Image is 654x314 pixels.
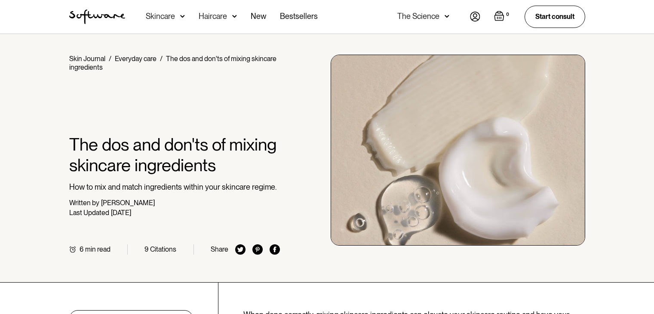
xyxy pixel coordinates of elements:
div: / [109,55,111,63]
div: 0 [504,11,511,18]
a: home [69,9,125,24]
div: Citations [150,245,176,253]
div: Written by [69,199,99,207]
img: pinterest icon [252,244,263,255]
div: min read [85,245,111,253]
img: facebook icon [270,244,280,255]
div: [DATE] [111,209,131,217]
div: Share [211,245,228,253]
div: / [160,55,163,63]
a: Open empty cart [494,11,511,23]
h1: The dos and don'ts of mixing skincare ingredients [69,134,280,175]
img: Software Logo [69,9,125,24]
img: arrow down [180,12,185,21]
a: Skin Journal [69,55,105,63]
div: The Science [397,12,439,21]
div: 9 [144,245,148,253]
img: twitter icon [235,244,246,255]
div: Haircare [199,12,227,21]
div: The dos and don'ts of mixing skincare ingredients [69,55,276,71]
img: arrow down [445,12,449,21]
div: 6 [80,245,83,253]
img: arrow down [232,12,237,21]
div: Last Updated [69,209,109,217]
div: [PERSON_NAME] [101,199,155,207]
a: Start consult [525,6,585,28]
p: How to mix and match ingredients within your skincare regime. [69,182,280,192]
div: Skincare [146,12,175,21]
a: Everyday care [115,55,157,63]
